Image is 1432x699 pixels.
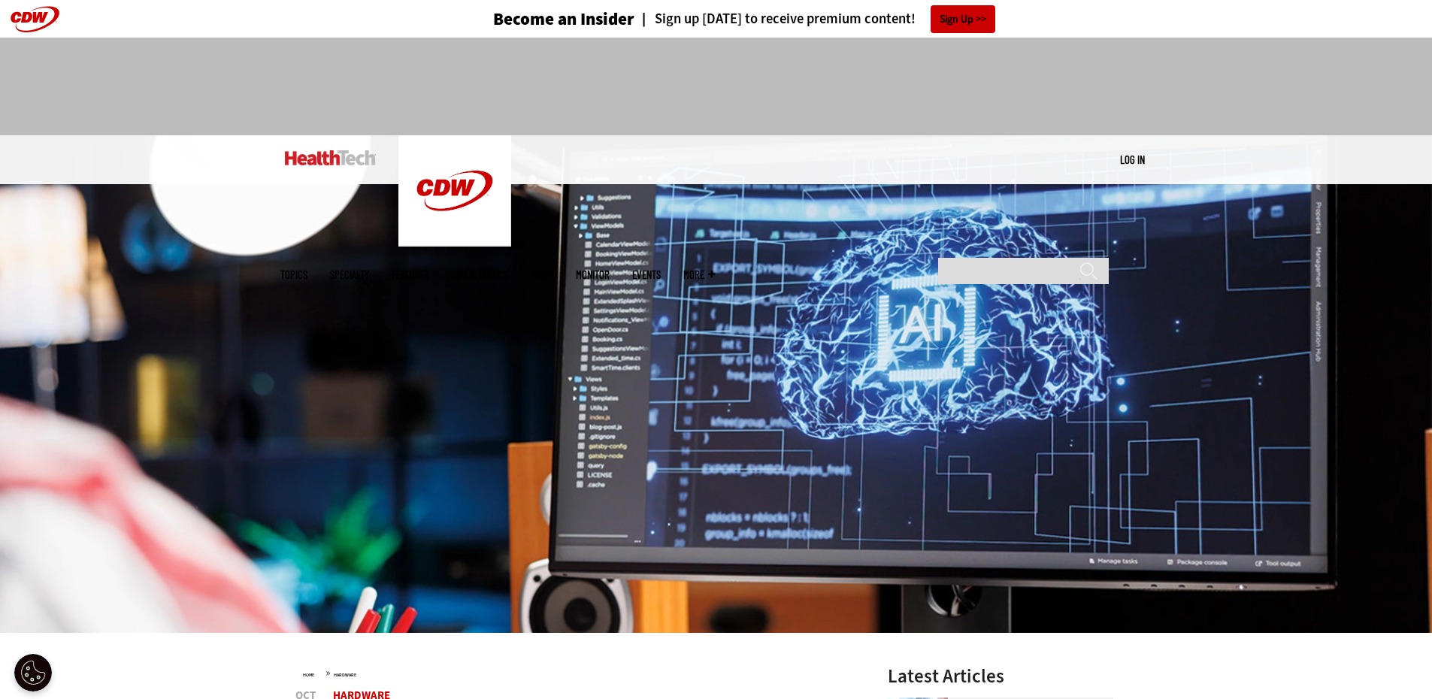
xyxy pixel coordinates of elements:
div: Cookie Settings [14,654,52,691]
div: User menu [1120,152,1145,168]
span: Specialty [330,269,369,280]
a: Tips & Tactics [451,269,508,280]
a: Log in [1120,153,1145,166]
a: CDW [398,235,511,250]
a: Features [392,269,428,280]
iframe: advertisement [443,53,990,120]
img: Home [398,135,511,247]
h3: Become an Insider [493,11,634,28]
a: Home [303,672,314,678]
span: Topics [280,269,307,280]
button: Open Preferences [14,654,52,691]
a: Become an Insider [437,11,634,28]
a: Sign Up [931,5,995,33]
a: MonITor [576,269,610,280]
a: Events [632,269,661,280]
a: Hardware [334,672,356,678]
div: » [303,667,849,679]
img: Home [285,150,376,165]
a: Sign up [DATE] to receive premium content! [634,12,916,26]
h3: Latest Articles [888,667,1113,685]
a: Video [531,269,553,280]
span: More [683,269,715,280]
